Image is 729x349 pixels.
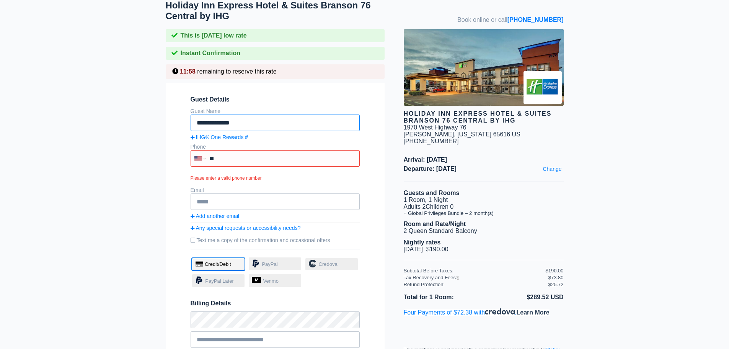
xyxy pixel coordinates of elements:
[262,261,277,267] span: PayPal
[517,309,550,316] span: Learn More
[404,138,564,145] div: [PHONE_NUMBER]
[191,234,360,246] label: Text me a copy of the confirmation and occasional offers
[404,110,564,124] div: Holiday Inn Express Hotel & Suites Branson 76 Central by IHG
[524,71,562,104] img: Brand logo for Holiday Inn Express Hotel & Suites Branson 76 Central by IHG
[404,246,448,252] span: [DATE] $190.00
[166,29,385,42] div: This is [DATE] low rate
[263,278,278,284] span: Venmo
[507,16,564,23] a: [PHONE_NUMBER]
[166,47,385,60] div: Instant Confirmation
[404,210,564,216] li: + Global Privileges Bundle – 2 month(s)
[404,282,548,287] div: Refund Protection:
[404,239,441,246] b: Nightly rates
[404,165,564,172] span: Departure: [DATE]
[404,221,466,227] b: Room and Rate/Night
[404,197,564,203] li: 1 Room, 1 Night
[546,268,564,274] div: $190.00
[426,203,453,210] span: Children 0
[191,225,360,231] a: Any special requests or accessibility needs?
[191,151,207,166] div: United States: +1
[404,275,546,280] div: Tax Recovery and Fees:
[319,261,338,267] span: Credova
[191,175,360,181] small: Please enter a valid phone number
[484,292,564,302] li: $289.52 USD
[205,261,231,267] span: Credit/Debit
[404,292,484,302] li: Total for 1 Room:
[404,203,564,210] li: Adults 2
[191,96,360,103] span: Guest Details
[404,309,550,316] span: Four Payments of $72.38 with .
[180,68,196,75] span: 11:58
[252,277,261,283] img: venmo-logo.svg
[404,228,564,234] li: 2 Queen Standard Balcony
[404,124,466,131] div: 1970 West Highway 76
[404,268,546,274] div: Subtotal Before Taxes:
[457,131,491,138] span: [US_STATE]
[404,156,564,163] span: Arrival: [DATE]
[191,108,221,114] label: Guest Name
[404,309,550,316] a: Four Payments of $72.38 with.Learn More
[191,187,204,193] label: Email
[404,29,564,106] img: hotel image
[191,300,360,307] span: Billing Details
[191,134,360,140] a: IHG® One Rewards #
[404,190,460,196] b: Guests and Rooms
[512,131,520,138] span: US
[191,144,206,150] label: Phone
[205,278,233,284] span: PayPal Later
[197,68,276,75] span: remaining to reserve this rate
[404,131,456,138] span: [PERSON_NAME],
[457,16,563,23] span: Book online or call
[548,282,564,287] div: $25.72
[493,131,510,138] span: 65616
[541,164,563,174] a: Change
[191,213,360,219] a: Add another email
[548,275,564,280] div: $73.80
[404,323,564,331] iframe: PayPal Message 1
